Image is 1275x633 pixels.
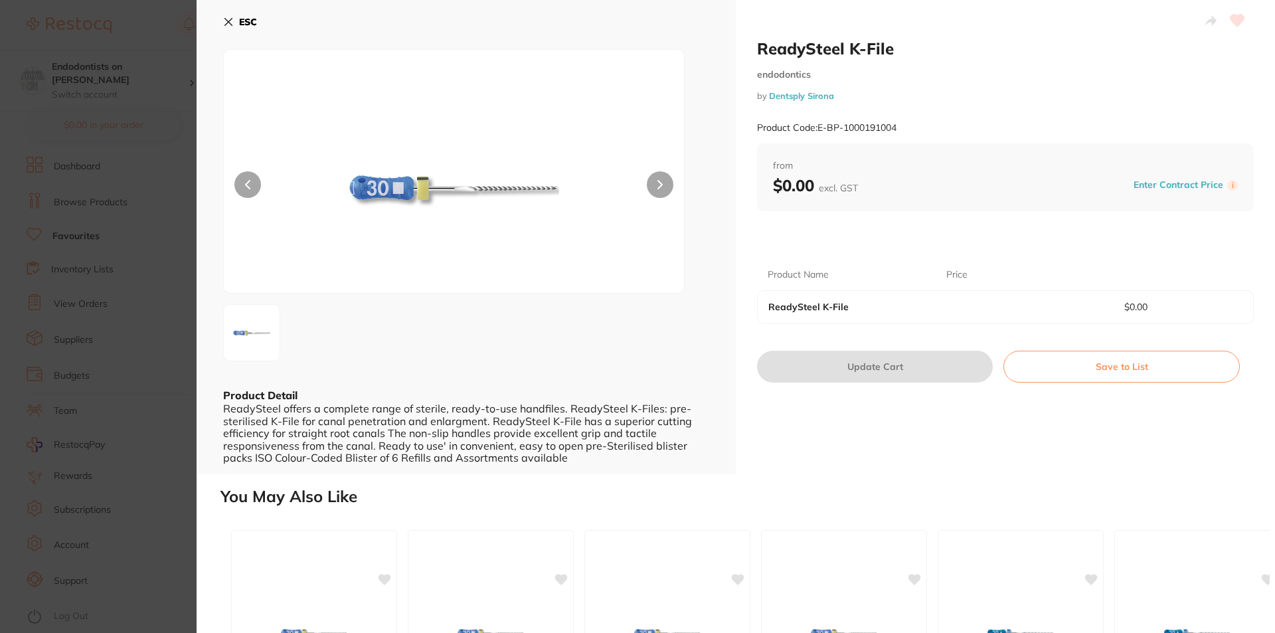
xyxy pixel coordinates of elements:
[773,175,858,195] b: $0.00
[773,159,1238,173] span: from
[757,39,1254,58] h2: ReadySteel K-File
[1227,180,1238,191] label: i
[757,122,896,134] small: Product Code: E-BP-1000191004
[757,69,1254,80] small: endodontics
[223,11,257,33] button: ESC
[1130,179,1227,191] button: Enter Contract Price
[1003,351,1240,383] button: Save to List
[1124,302,1243,312] p: $0.00
[316,83,592,293] img: cG5n
[757,91,1254,101] small: by
[769,90,834,101] a: Dentsply Sirona
[223,403,709,464] div: ReadySteel offers a complete range of sterile, ready-to-use handfiles. ReadySteel K-Files: pre-st...
[768,268,829,282] p: Product Name
[239,16,257,28] b: ESC
[819,182,858,194] span: excl. GST
[220,488,1270,506] h2: You May Also Like
[228,309,276,357] img: cG5n
[946,268,968,282] p: Price
[223,389,297,402] b: Product Detail
[768,302,1088,312] b: ReadySteel K-File
[757,351,993,383] button: Update Cart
